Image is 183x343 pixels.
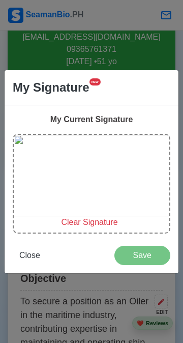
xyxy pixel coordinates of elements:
[121,251,164,260] span: Save
[13,78,89,97] span: My Signature
[61,218,117,226] span: Clear Signature
[13,113,170,126] div: My Current Signature
[19,251,40,260] span: Close
[89,78,101,85] span: NEW
[13,246,47,265] button: Close
[114,246,170,265] button: Save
